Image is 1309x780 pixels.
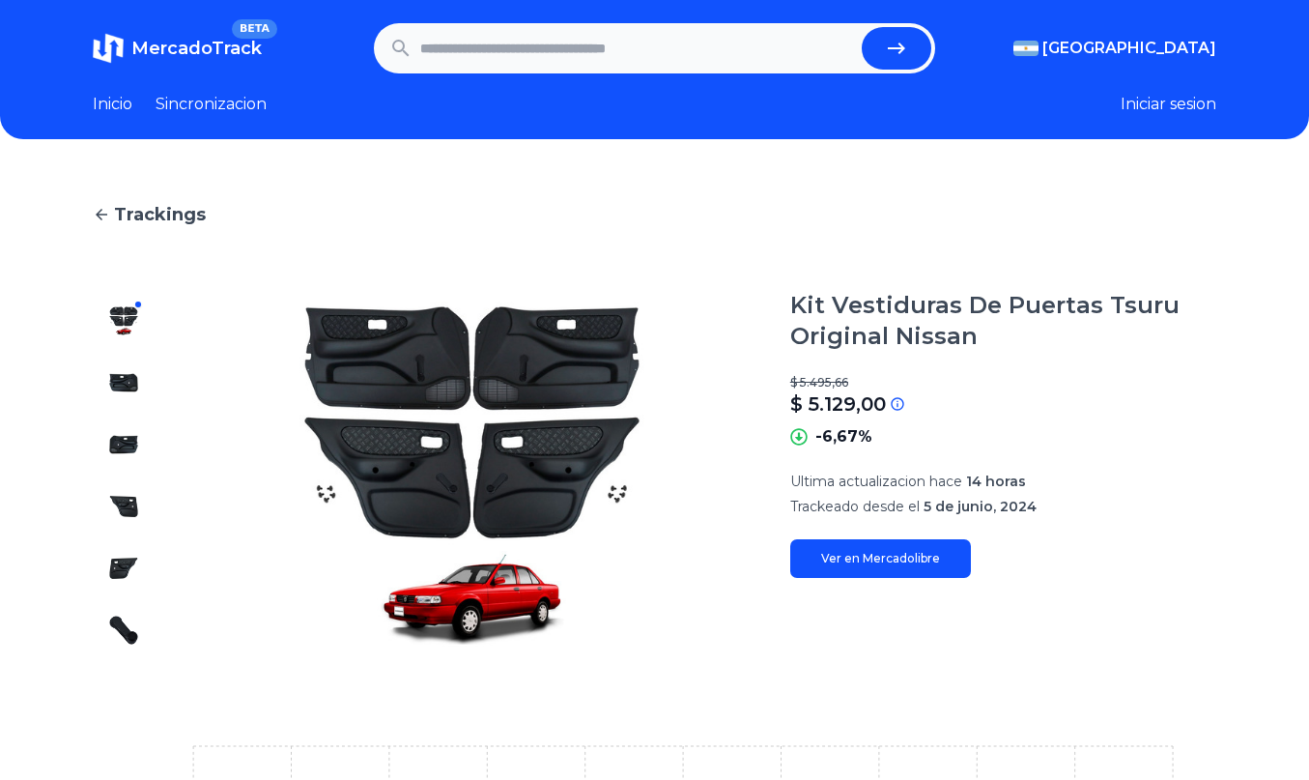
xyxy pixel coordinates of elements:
[1013,37,1216,60] button: [GEOGRAPHIC_DATA]
[232,19,277,39] span: BETA
[108,553,139,584] img: Kit Vestiduras De Puertas Tsuru Original Nissan
[108,429,139,460] img: Kit Vestiduras De Puertas Tsuru Original Nissan
[966,473,1026,490] span: 14 horas
[108,367,139,398] img: Kit Vestiduras De Puertas Tsuru Original Nissan
[790,473,962,490] span: Ultima actualizacion hace
[193,290,752,661] img: Kit Vestiduras De Puertas Tsuru Original Nissan
[93,33,262,64] a: MercadoTrackBETA
[156,93,267,116] a: Sincronizacion
[93,33,124,64] img: MercadoTrack
[790,390,886,418] p: $ 5.129,00
[1121,93,1216,116] button: Iniciar sesion
[93,201,1216,228] a: Trackings
[131,38,262,59] span: MercadoTrack
[1013,41,1039,56] img: Argentina
[790,290,1216,352] h1: Kit Vestiduras De Puertas Tsuru Original Nissan
[790,375,1216,390] p: $ 5.495,66
[924,498,1037,515] span: 5 de junio, 2024
[114,201,206,228] span: Trackings
[108,615,139,646] img: Kit Vestiduras De Puertas Tsuru Original Nissan
[93,93,132,116] a: Inicio
[815,425,872,448] p: -6,67%
[1042,37,1216,60] span: [GEOGRAPHIC_DATA]
[108,491,139,522] img: Kit Vestiduras De Puertas Tsuru Original Nissan
[790,498,920,515] span: Trackeado desde el
[790,539,971,578] a: Ver en Mercadolibre
[108,305,139,336] img: Kit Vestiduras De Puertas Tsuru Original Nissan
